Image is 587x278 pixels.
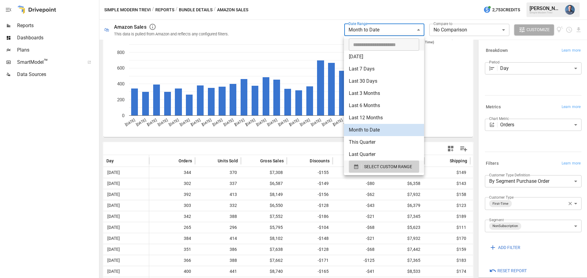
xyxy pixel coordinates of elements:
li: Last 3 Months [344,87,424,99]
li: This Quarter [344,136,424,148]
li: Last 7 Days [344,63,424,75]
span: SELECT CUSTOM RANGE [364,163,412,171]
li: [DATE] [344,51,424,63]
li: Last 6 Months [344,99,424,112]
li: Last 12 Months [344,112,424,124]
button: SELECT CUSTOM RANGE [349,161,419,173]
li: Last Quarter [344,148,424,161]
li: Last 30 Days [344,75,424,87]
li: Month to Date [344,124,424,136]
